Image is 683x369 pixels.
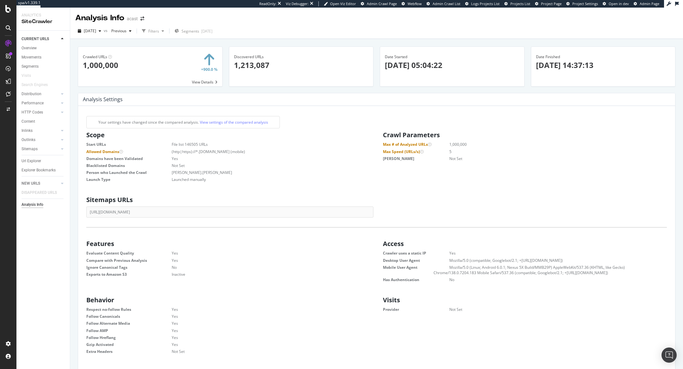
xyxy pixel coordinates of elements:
a: Logs Projects List [465,1,500,6]
a: Sitemaps [22,146,59,152]
h2: Visits [383,297,670,304]
dt: Max Speed (URLs/s) [383,149,449,154]
dt: Launch Type [86,177,172,182]
p: 1,213,087 [234,60,369,71]
dd: Mozilla/5.0 (compatible; Googlebot/2.1; +[URL][DOMAIN_NAME]) [434,258,667,263]
a: Webflow [402,1,422,6]
dt: Desktop User Agent [383,258,449,263]
dd: Inactive [156,272,370,277]
dt: Evaluate Content Quality [86,250,172,256]
a: Inlinks [22,127,59,134]
a: Admin Page [634,1,659,6]
div: Open Intercom Messenger [661,347,677,363]
span: Previous [109,28,126,34]
span: Date Started [385,54,407,59]
dd: Not Set [156,163,370,168]
div: acast [127,15,138,22]
dt: Gzip Activated [86,342,172,347]
div: [DATE] [201,28,212,34]
button: Previous [109,26,134,36]
a: Url Explorer [22,158,65,164]
a: Movements [22,54,65,61]
div: Filters [148,28,159,34]
div: ReadOnly: [259,1,276,6]
div: Search Engines [22,82,48,88]
dd: Launched manually [156,177,370,182]
p: [DATE] 05:04:22 [385,60,520,71]
dt: Domains have been Validated [86,156,172,161]
a: Segments [22,63,65,70]
a: CURRENT URLS [22,36,59,42]
dd: 5 [434,149,667,154]
dt: Follow Hreflang [86,335,172,340]
div: Distribution [22,91,41,97]
span: Project Page [541,1,562,6]
p: [DATE] 14:37:13 [536,60,671,71]
span: Admin Crawl List [433,1,460,6]
a: Overview [22,45,65,52]
a: View settings of the compared analysis [200,120,268,125]
dt: Follow AMP [86,328,172,333]
dt: Follow Alternate Media [86,321,172,326]
span: Admin Crawl Page [367,1,397,6]
dd: Not Set [156,349,370,354]
span: Open in dev [609,1,629,6]
h4: Analysis Settings [83,95,123,104]
dt: Has Authentication [383,277,449,282]
span: Logs Projects List [471,1,500,6]
dd: Yes [156,258,370,263]
dt: Blacklisted Domains [86,163,172,168]
dd: Yes [434,250,667,256]
span: Discovered URLs [234,54,264,59]
dd: Yes [156,250,370,256]
div: DISAPPEARED URLS [22,189,57,196]
a: DISAPPEARED URLS [22,189,63,196]
dt: Crawler uses a static IP [383,250,449,256]
dt: Allowed Domains [86,149,172,154]
dt: [PERSON_NAME] [383,156,449,161]
a: Outlinks [22,137,59,143]
dt: Person who Launched the Crawl [86,170,172,175]
div: [URL][DOMAIN_NAME] [86,206,373,218]
div: Sitemaps [22,146,38,152]
span: Admin Page [640,1,659,6]
div: HTTP Codes [22,109,43,116]
dd: Yes [156,314,370,319]
h2: Scope [86,132,373,138]
div: Overview [22,45,37,52]
dt: Exports to Amazon S3 [86,272,172,277]
h2: Access [383,240,670,247]
dt: Provider [383,307,449,312]
div: Performance [22,100,44,107]
dt: Compare with Previous Analysis [86,258,172,263]
button: [DATE] [75,26,104,36]
a: HTTP Codes [22,109,59,116]
dd: Not Set [434,307,667,312]
div: arrow-right-arrow-left [140,16,144,21]
a: Search Engines [22,82,54,88]
dt: Start URLs [86,142,172,147]
a: Admin Crawl Page [361,1,397,6]
div: Analysis Info [22,201,43,208]
h2: Sitemaps URLs [86,196,373,203]
span: 2025 Oct. 7th [84,28,96,34]
div: Content [22,118,35,125]
a: NEW URLS [22,180,59,187]
span: Date Finished [536,54,560,59]
a: Visits [22,72,37,79]
div: Visits [22,72,31,79]
a: Open Viz Editor [324,1,356,6]
h2: Features [86,240,373,247]
dd: Yes [156,321,370,326]
a: Content [22,118,65,125]
dd: (http|https)://*.[DOMAIN_NAME] (mobile) [156,149,370,154]
a: Project Page [535,1,562,6]
dd: Yes [156,307,370,312]
span: Project Settings [572,1,598,6]
div: Explorer Bookmarks [22,167,56,174]
div: Analysis Info [75,13,124,23]
dd: No [434,277,667,282]
dt: Extra Headers [86,349,172,354]
a: Explorer Bookmarks [22,167,65,174]
div: Url Explorer [22,158,41,164]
